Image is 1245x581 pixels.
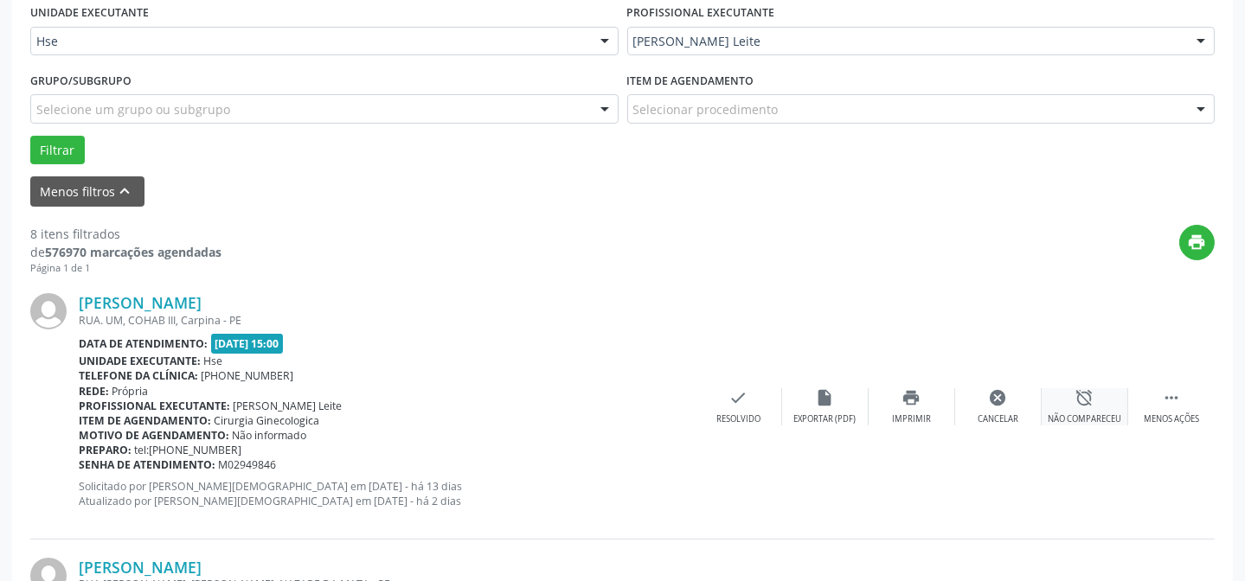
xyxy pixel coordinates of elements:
[79,293,202,312] a: [PERSON_NAME]
[902,388,921,407] i: print
[1075,388,1094,407] i: alarm_off
[794,413,857,425] div: Exportar (PDF)
[989,388,1008,407] i: cancel
[79,457,215,472] b: Senha de atendimento:
[79,479,696,508] p: Solicitado por [PERSON_NAME][DEMOGRAPHIC_DATA] em [DATE] - há 13 dias Atualizado por [PERSON_NAME...
[79,399,230,413] b: Profissional executante:
[45,244,221,260] strong: 576970 marcações agendadas
[79,354,201,368] b: Unidade executante:
[627,67,754,94] label: Item de agendamento
[202,368,294,383] span: [PHONE_NUMBER]
[30,67,132,94] label: Grupo/Subgrupo
[30,136,85,165] button: Filtrar
[116,182,135,201] i: keyboard_arrow_up
[1144,413,1199,425] div: Menos ações
[211,334,284,354] span: [DATE] 15:00
[729,388,748,407] i: check
[79,384,109,399] b: Rede:
[79,368,198,383] b: Telefone da clínica:
[79,313,696,328] div: RUA. UM, COHAB III, Carpina - PE
[978,413,1018,425] div: Cancelar
[36,33,583,50] span: Hse
[30,243,221,261] div: de
[204,354,223,368] span: Hse
[1048,413,1121,425] div: Não compareceu
[79,558,202,577] a: [PERSON_NAME]
[1179,225,1215,260] button: print
[30,176,144,207] button: Menos filtroskeyboard_arrow_up
[30,293,67,329] img: img
[135,443,242,457] span: tel:[PHONE_NUMBER]
[36,100,230,118] span: Selecione um grupo ou subgrupo
[112,384,149,399] span: Própria
[633,100,779,118] span: Selecionar procedimento
[30,261,221,276] div: Página 1 de 1
[79,336,208,351] b: Data de atendimento:
[79,413,211,428] b: Item de agendamento:
[30,225,221,243] div: 8 itens filtrados
[215,413,320,428] span: Cirurgia Ginecologica
[233,428,307,443] span: Não informado
[816,388,835,407] i: insert_drive_file
[234,399,343,413] span: [PERSON_NAME] Leite
[633,33,1180,50] span: [PERSON_NAME] Leite
[716,413,760,425] div: Resolvido
[219,457,277,472] span: M02949846
[892,413,931,425] div: Imprimir
[79,443,132,457] b: Preparo:
[1162,388,1181,407] i: 
[1188,233,1207,252] i: print
[79,428,229,443] b: Motivo de agendamento:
